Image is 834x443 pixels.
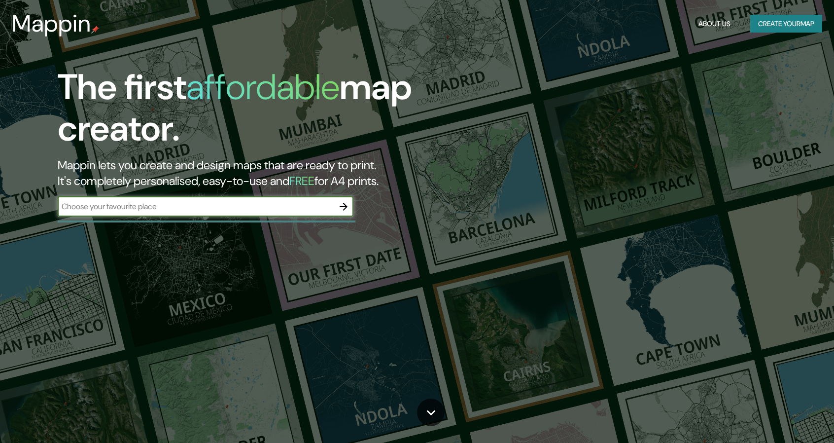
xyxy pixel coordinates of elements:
h2: Mappin lets you create and design maps that are ready to print. It's completely personalised, eas... [58,157,475,189]
h5: FREE [289,173,314,188]
button: Create yourmap [750,15,822,33]
input: Choose your favourite place [58,201,334,212]
h1: affordable [186,64,340,110]
h1: The first map creator. [58,67,475,157]
h3: Mappin [12,10,91,37]
button: About Us [695,15,734,33]
img: mappin-pin [91,26,99,34]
